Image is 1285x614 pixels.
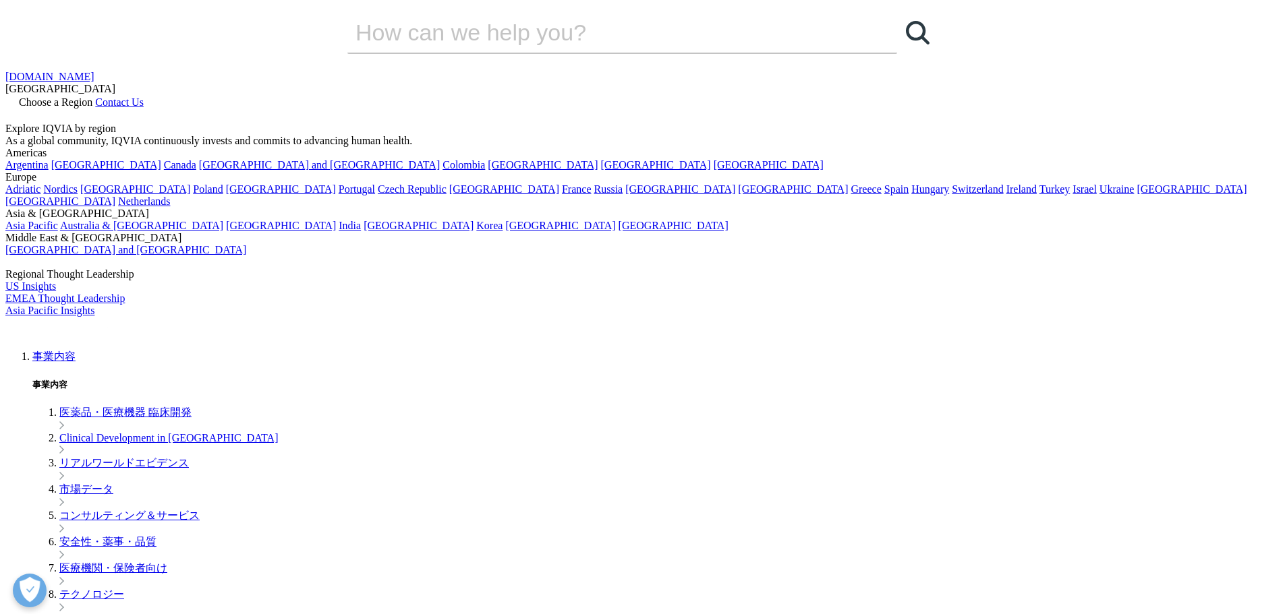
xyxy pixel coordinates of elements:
[43,183,78,195] a: Nordics
[5,171,1280,183] div: Europe
[476,220,503,231] a: Korea
[226,183,336,195] a: [GEOGRAPHIC_DATA]
[5,305,94,316] a: Asia Pacific Insights
[59,562,167,574] a: 医療機関・保険者向け
[5,135,1280,147] div: As a global community, IQVIA continuously invests and commits to advancing human health.
[364,220,474,231] a: [GEOGRAPHIC_DATA]
[5,195,115,207] a: [GEOGRAPHIC_DATA]
[884,183,909,195] a: Spain
[601,159,711,171] a: [GEOGRAPHIC_DATA]
[118,195,170,207] a: Netherlands
[488,159,598,171] a: [GEOGRAPHIC_DATA]
[59,536,156,547] a: 安全性・薬事・品質
[594,183,623,195] a: Russia
[625,183,735,195] a: [GEOGRAPHIC_DATA]
[1137,183,1247,195] a: [GEOGRAPHIC_DATA]
[59,406,192,418] a: 医薬品・医療機器 臨床開発
[5,232,1280,244] div: Middle East & [GEOGRAPHIC_DATA]
[897,12,938,53] a: 検索する
[1006,183,1037,195] a: Ireland
[13,574,47,607] button: 優先設定センターを開く
[199,159,440,171] a: [GEOGRAPHIC_DATA] and [GEOGRAPHIC_DATA]
[1073,183,1097,195] a: Israel
[59,457,189,468] a: リアルワールドエビデンス
[19,96,92,108] span: Choose a Region
[59,510,200,521] a: コンサルティング＆サービス
[5,123,1280,135] div: Explore IQVIA by region
[59,432,278,443] a: Clinical Development in [GEOGRAPHIC_DATA]
[59,588,124,600] a: テクノロジー
[32,379,1280,391] h5: 事業内容
[1100,183,1135,195] a: Ukraine
[5,220,58,231] a: Asia Pacific
[339,183,375,195] a: Portugal
[851,183,881,195] a: Greece
[5,244,246,255] a: [GEOGRAPHIC_DATA] and [GEOGRAPHIC_DATA]
[5,147,1280,159] div: Americas
[5,268,1280,280] div: Regional Thought Leadership
[449,183,559,195] a: [GEOGRAPHIC_DATA]
[5,71,94,82] a: [DOMAIN_NAME]
[5,159,49,171] a: Argentina
[562,183,592,195] a: France
[5,183,40,195] a: Adriatic
[60,220,223,231] a: Australia & [GEOGRAPHIC_DATA]
[5,293,125,304] a: EMEA Thought Leadership
[952,183,1003,195] a: Switzerland
[5,208,1280,220] div: Asia & [GEOGRAPHIC_DATA]
[5,280,56,292] a: US Insights
[714,159,824,171] a: [GEOGRAPHIC_DATA]
[193,183,223,195] a: Poland
[1039,183,1070,195] a: Turkey
[442,159,485,171] a: Colombia
[164,159,196,171] a: Canada
[51,159,161,171] a: [GEOGRAPHIC_DATA]
[5,83,1280,95] div: [GEOGRAPHIC_DATA]
[59,483,113,495] a: 市場データ
[619,220,729,231] a: [GEOGRAPHIC_DATA]
[95,96,144,108] a: Contact Us
[378,183,447,195] a: Czech Republic
[738,183,848,195] a: [GEOGRAPHIC_DATA]
[505,220,615,231] a: [GEOGRAPHIC_DATA]
[32,350,76,362] a: 事業内容
[226,220,336,231] a: [GEOGRAPHIC_DATA]
[906,21,930,44] svg: Search
[347,12,859,53] input: 検索する
[80,183,190,195] a: [GEOGRAPHIC_DATA]
[911,183,949,195] a: Hungary
[339,220,361,231] a: India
